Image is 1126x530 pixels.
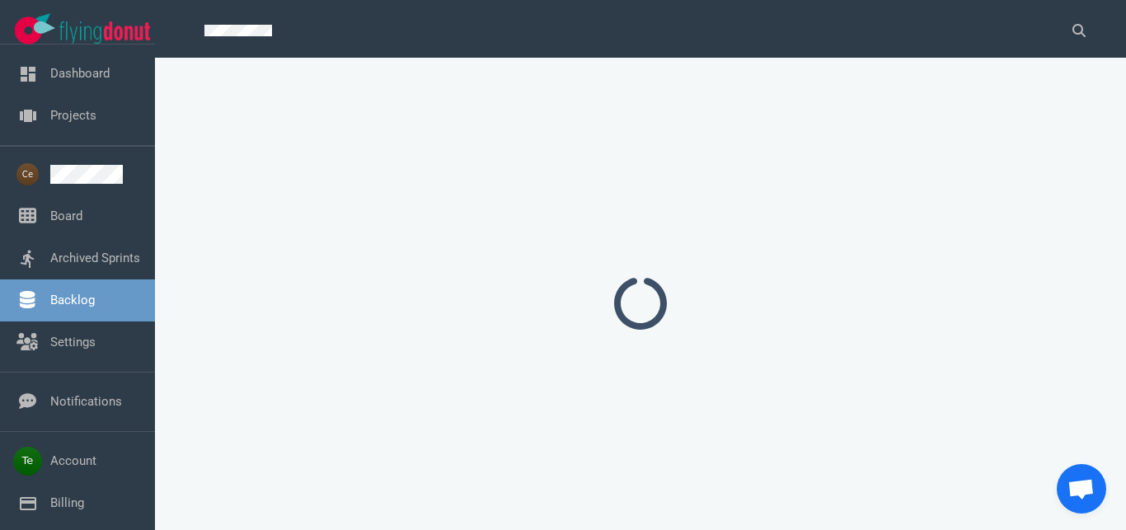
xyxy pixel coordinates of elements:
[59,21,150,44] img: Flying Donut text logo
[50,209,82,223] a: Board
[50,66,110,81] a: Dashboard
[50,293,95,307] a: Backlog
[50,335,96,349] a: Settings
[1057,464,1106,514] div: Chat abierto
[50,251,140,265] a: Archived Sprints
[50,108,96,123] a: Projects
[50,394,122,409] a: Notifications
[50,495,84,510] a: Billing
[50,453,96,468] a: Account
